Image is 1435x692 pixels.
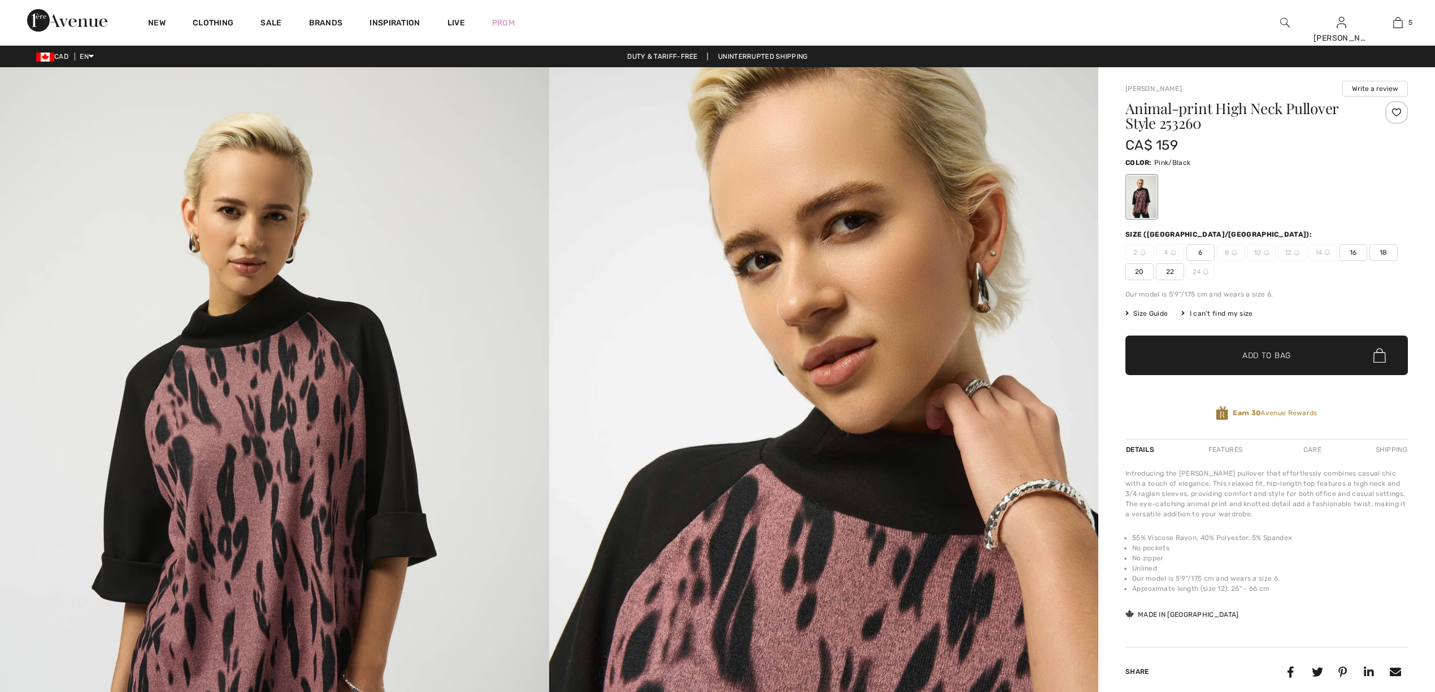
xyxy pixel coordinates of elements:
[1408,18,1412,28] span: 5
[1233,408,1317,418] span: Avenue Rewards
[148,18,166,30] a: New
[1125,289,1408,299] div: Our model is 5'9"/175 cm and wears a size 6.
[1125,308,1168,319] span: Size Guide
[1132,533,1408,543] li: 55% Viscose Rayon, 40% Polyester, 5% Spandex
[1199,439,1252,460] div: Features
[27,9,107,32] img: 1ère Avenue
[36,53,54,62] img: Canadian Dollar
[1132,553,1408,563] li: No zipper
[1369,244,1398,261] span: 18
[309,18,343,30] a: Brands
[1342,81,1408,97] button: Write a review
[1314,32,1369,44] div: [PERSON_NAME]
[1125,468,1408,519] div: Introducing the [PERSON_NAME] pullover that effortlessly combines casual chic with a touch of ele...
[1216,406,1228,421] img: Avenue Rewards
[1186,244,1215,261] span: 6
[1363,607,1424,636] iframe: Opens a widget where you can chat to one of our agents
[1280,16,1290,29] img: search the website
[1125,439,1157,460] div: Details
[1373,348,1386,363] img: Bag.svg
[1324,250,1330,255] img: ring-m.svg
[1337,16,1346,29] img: My Info
[1132,563,1408,573] li: Unlined
[1217,244,1245,261] span: 8
[1127,176,1156,218] div: Pink/Black
[1247,244,1276,261] span: 10
[1203,269,1208,275] img: ring-m.svg
[1125,85,1182,93] a: [PERSON_NAME]
[1125,101,1361,130] h1: Animal-print High Neck Pullover Style 253260
[1171,250,1176,255] img: ring-m.svg
[1125,159,1152,167] span: Color:
[193,18,233,30] a: Clothing
[1125,668,1149,676] span: Share
[1132,584,1408,594] li: Approximate length (size 12): 26" - 66 cm
[1125,244,1154,261] span: 2
[1125,336,1408,375] button: Add to Bag
[369,18,420,30] span: Inspiration
[1294,250,1299,255] img: ring-m.svg
[1156,244,1184,261] span: 4
[1154,159,1190,167] span: Pink/Black
[1125,137,1178,153] span: CA$ 159
[1232,250,1237,255] img: ring-m.svg
[1393,16,1403,29] img: My Bag
[1264,250,1269,255] img: ring-m.svg
[1181,308,1253,319] div: I can't find my size
[492,17,515,29] a: Prom
[1373,439,1408,460] div: Shipping
[1294,439,1331,460] div: Care
[1132,543,1408,553] li: No pockets
[1140,250,1146,255] img: ring-m.svg
[36,53,73,60] span: CAD
[1370,16,1425,29] a: 5
[1125,229,1314,240] div: Size ([GEOGRAPHIC_DATA]/[GEOGRAPHIC_DATA]):
[1339,244,1367,261] span: 16
[447,17,465,29] a: Live
[260,18,281,30] a: Sale
[1125,610,1239,620] div: Made in [GEOGRAPHIC_DATA]
[1156,263,1184,280] span: 22
[1337,17,1346,28] a: Sign In
[80,53,94,60] span: EN
[1308,244,1337,261] span: 14
[1132,573,1408,584] li: Our model is 5'9"/175 cm and wears a size 6.
[1186,263,1215,280] span: 24
[1242,350,1291,362] span: Add to Bag
[1125,263,1154,280] span: 20
[1233,409,1260,417] strong: Earn 30
[1278,244,1306,261] span: 12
